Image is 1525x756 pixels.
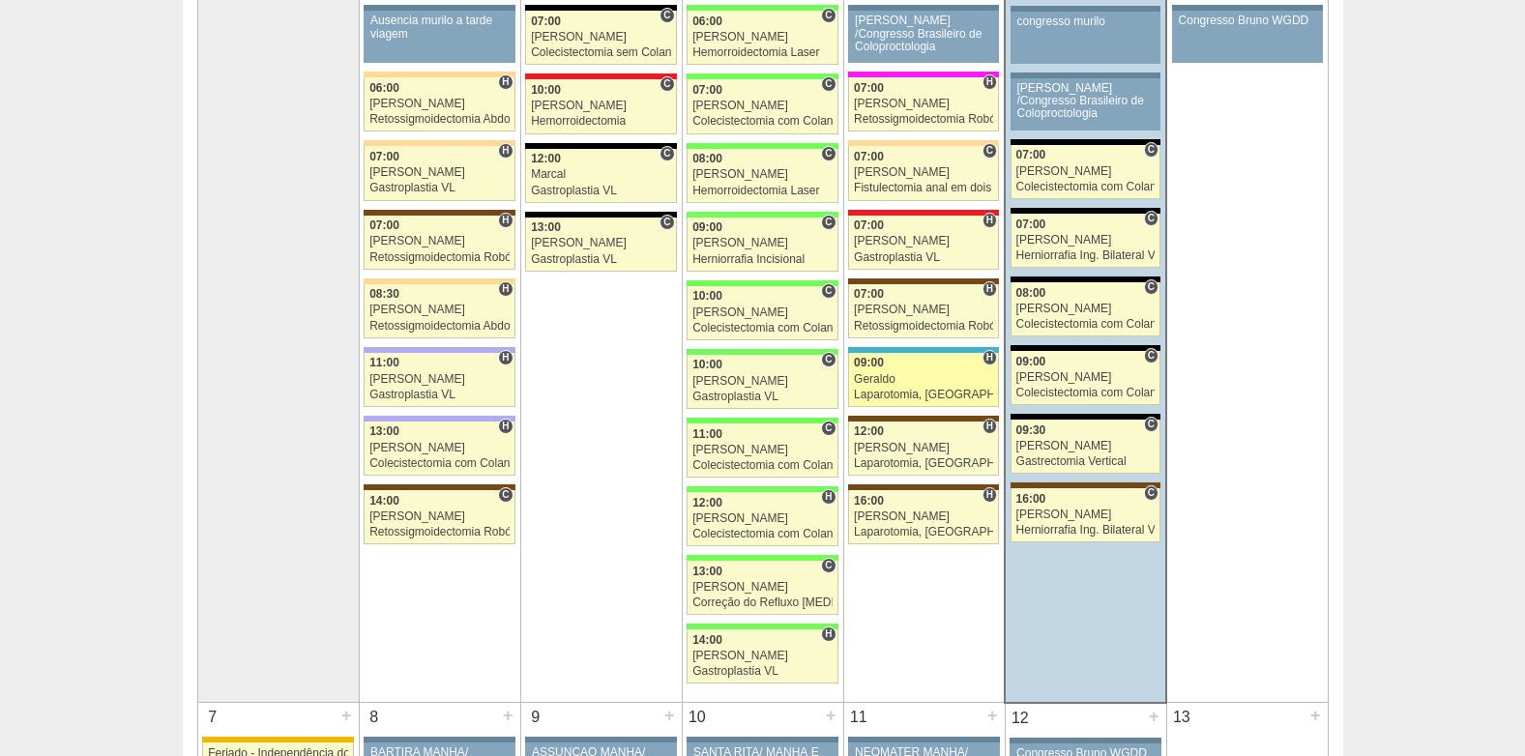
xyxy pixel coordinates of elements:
div: [PERSON_NAME] [854,98,993,110]
div: Key: Blanc [525,5,676,11]
div: Colecistectomia com Colangiografia VL [1016,387,1156,399]
div: [PERSON_NAME] [692,581,833,594]
div: congresso murilo [1017,15,1155,28]
div: Key: Aviso [1010,738,1160,743]
span: 08:30 [369,287,399,301]
div: Key: Blanc [1011,208,1160,214]
span: 07:00 [1016,148,1046,161]
span: 07:00 [854,287,884,301]
div: Key: Santa Joana [848,416,999,422]
span: Consultório [1144,485,1158,501]
span: Hospital [982,213,997,228]
div: [PERSON_NAME] [369,304,510,316]
span: Hospital [498,350,513,365]
span: 12:00 [531,152,561,165]
span: 09:00 [692,220,722,234]
div: Key: Blanc [525,212,676,218]
span: Consultório [1144,211,1158,226]
div: Key: Neomater [848,347,999,353]
span: 07:00 [854,150,884,163]
div: [PERSON_NAME] [854,304,993,316]
div: Colecistectomia com Colangiografia VL [692,115,833,128]
div: Colecistectomia com Colangiografia VL [692,322,833,334]
span: 07:00 [692,83,722,97]
div: 13 [1167,703,1197,732]
div: Hemorroidectomia Laser [692,185,833,197]
span: 09:00 [1016,355,1046,368]
div: Key: Blanc [1011,345,1160,351]
span: Hospital [982,281,997,297]
a: C 16:00 [PERSON_NAME] Herniorrafia Ing. Bilateral VL [1011,488,1160,542]
a: C 07:00 [PERSON_NAME] Colecistectomia com Colangiografia VL [687,79,837,133]
div: Key: Santa Joana [364,210,514,216]
div: Retossigmoidectomia Robótica [854,113,993,126]
div: [PERSON_NAME] [369,373,510,386]
div: Key: Aviso [364,5,514,11]
div: Key: Blanc [1011,414,1160,420]
div: [PERSON_NAME] [531,100,671,112]
a: C 08:00 [PERSON_NAME] Hemorroidectomia Laser [687,149,837,203]
span: Hospital [982,74,997,90]
span: 06:00 [369,81,399,95]
a: H 13:00 [PERSON_NAME] Colecistectomia com Colangiografia VL [364,422,514,476]
span: 07:00 [531,15,561,28]
div: Key: Blanc [1011,139,1160,145]
div: [PERSON_NAME] /Congresso Brasileiro de Coloproctologia [1017,82,1155,121]
div: Gastroplastia VL [369,389,510,401]
div: [PERSON_NAME] [531,31,671,44]
span: 10:00 [692,358,722,371]
div: Key: Bartira [364,278,514,284]
div: Retossigmoidectomia Robótica [854,320,993,333]
div: [PERSON_NAME] [369,98,510,110]
span: Consultório [821,352,836,367]
a: C 08:00 [PERSON_NAME] Colecistectomia com Colangiografia VL [1011,282,1160,336]
a: H 07:00 [PERSON_NAME] Gastroplastia VL [848,216,999,270]
div: Key: Aviso [1172,5,1323,11]
span: Consultório [498,487,513,503]
div: [PERSON_NAME] [1016,303,1156,315]
a: C 13:00 [PERSON_NAME] Gastroplastia VL [525,218,676,272]
span: 14:00 [692,633,722,647]
div: Key: Santa Joana [848,278,999,284]
span: Consultório [1144,348,1158,363]
div: Ausencia murilo a tarde viagem [370,15,509,40]
a: C 07:00 [PERSON_NAME] Herniorrafia Ing. Bilateral VL [1011,214,1160,268]
div: [PERSON_NAME] [369,510,510,523]
span: Hospital [498,143,513,159]
a: [PERSON_NAME] /Congresso Brasileiro de Coloproctologia [848,11,999,63]
div: Key: Aviso [848,5,999,11]
div: Colecistectomia com Colangiografia VL [1016,318,1156,331]
div: Key: Brasil [687,5,837,11]
a: C 12:00 Marcal Gastroplastia VL [525,149,676,203]
a: C 10:00 [PERSON_NAME] Hemorroidectomia [525,79,676,133]
div: Gastroplastia VL [531,185,671,197]
a: C 09:30 [PERSON_NAME] Gastrectomia Vertical [1011,420,1160,474]
span: 16:00 [1016,492,1046,506]
a: C 07:00 [PERSON_NAME] Colecistectomia sem Colangiografia VL [525,11,676,65]
a: H 16:00 [PERSON_NAME] Laparotomia, [GEOGRAPHIC_DATA], Drenagem, Bridas [848,490,999,544]
div: Geraldo [854,373,993,386]
a: H 14:00 [PERSON_NAME] Gastroplastia VL [687,629,837,683]
a: C 14:00 [PERSON_NAME] Retossigmoidectomia Robótica [364,490,514,544]
div: Key: Brasil [687,143,837,149]
div: Gastroplastia VL [854,251,993,264]
span: 13:00 [692,565,722,578]
a: H 08:30 [PERSON_NAME] Retossigmoidectomia Abdominal VL [364,284,514,338]
a: H 12:00 [PERSON_NAME] Colecistectomia com Colangiografia VL [687,492,837,546]
div: Key: Assunção [525,73,676,79]
span: 08:00 [1016,286,1046,300]
div: 11 [844,703,874,732]
span: Consultório [821,421,836,436]
a: H 07:00 [PERSON_NAME] Retossigmoidectomia Robótica [848,284,999,338]
span: Hospital [821,626,836,642]
div: [PERSON_NAME] [692,375,833,388]
div: [PERSON_NAME] [692,650,833,662]
div: [PERSON_NAME] [1016,371,1156,384]
span: Hospital [982,487,997,503]
span: 07:00 [854,81,884,95]
div: [PERSON_NAME] /Congresso Brasileiro de Coloproctologia [855,15,992,53]
span: Hospital [821,489,836,505]
a: C 09:00 [PERSON_NAME] Herniorrafia Incisional [687,218,837,272]
span: 11:00 [369,356,399,369]
div: Key: Aviso [687,737,837,742]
